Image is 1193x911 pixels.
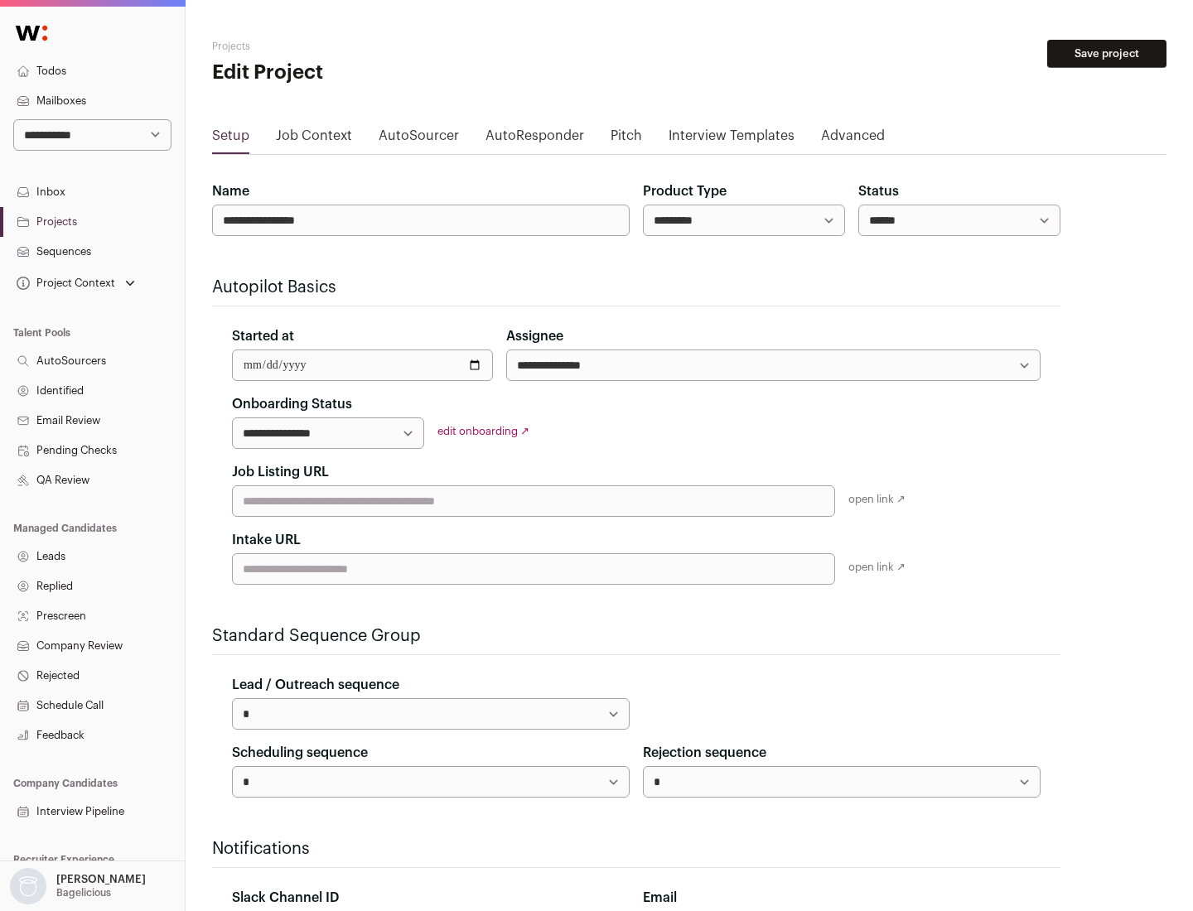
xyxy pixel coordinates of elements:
[232,530,301,550] label: Intake URL
[232,743,368,763] label: Scheduling sequence
[858,181,899,201] label: Status
[506,326,563,346] label: Assignee
[212,40,530,53] h2: Projects
[669,126,795,152] a: Interview Templates
[7,17,56,50] img: Wellfound
[1047,40,1166,68] button: Save project
[485,126,584,152] a: AutoResponder
[212,837,1060,860] h2: Notifications
[212,126,249,152] a: Setup
[56,873,146,886] p: [PERSON_NAME]
[232,326,294,346] label: Started at
[13,272,138,295] button: Open dropdown
[212,624,1060,648] h2: Standard Sequence Group
[232,888,339,908] label: Slack Channel ID
[232,462,329,482] label: Job Listing URL
[276,126,352,152] a: Job Context
[13,277,115,290] div: Project Context
[379,126,459,152] a: AutoSourcer
[232,675,399,695] label: Lead / Outreach sequence
[7,868,149,904] button: Open dropdown
[821,126,885,152] a: Advanced
[56,886,111,899] p: Bagelicious
[212,276,1060,299] h2: Autopilot Basics
[10,868,46,904] img: nopic.png
[437,426,529,436] a: edit onboarding ↗
[643,743,766,763] label: Rejection sequence
[232,394,352,414] label: Onboarding Status
[643,888,1041,908] div: Email
[212,181,249,201] label: Name
[643,181,727,201] label: Product Type
[611,126,642,152] a: Pitch
[212,60,530,86] h1: Edit Project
